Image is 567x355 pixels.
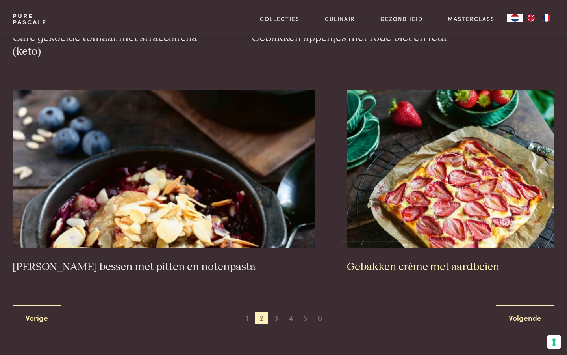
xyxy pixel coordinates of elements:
a: PurePascale [13,13,47,25]
span: 2 [255,312,268,324]
img: Gebakken crème met aardbeien [347,90,554,248]
a: Masterclass [448,15,495,23]
img: Gebakken bessen met pitten en notenpasta [13,90,316,248]
ul: Language list [523,14,554,22]
span: 5 [299,312,312,324]
span: 3 [270,312,282,324]
span: 1 [241,312,253,324]
button: Uw voorkeuren voor toestemming voor trackingtechnologieën [547,335,561,349]
a: NL [507,14,523,22]
h3: Gebakken crème met aardbeien [347,260,554,274]
a: Volgende [496,305,554,330]
a: Vorige [13,305,61,330]
a: Gebakken crème met aardbeien Gebakken crème met aardbeien [347,90,554,274]
span: 6 [314,312,326,324]
aside: Language selected: Nederlands [507,14,554,22]
span: 4 [285,312,297,324]
a: Gezondheid [380,15,423,23]
h3: Gebakken appeltjes met rode biet en feta [252,31,555,45]
div: Language [507,14,523,22]
a: Gebakken bessen met pitten en notenpasta [PERSON_NAME] bessen met pitten en notenpasta [13,90,316,274]
a: EN [523,14,539,22]
a: Collecties [260,15,300,23]
a: FR [539,14,554,22]
h3: Gare gekoelde tomaat met stracciatella (keto) [13,31,220,58]
h3: [PERSON_NAME] bessen met pitten en notenpasta [13,260,316,274]
a: Culinair [325,15,355,23]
